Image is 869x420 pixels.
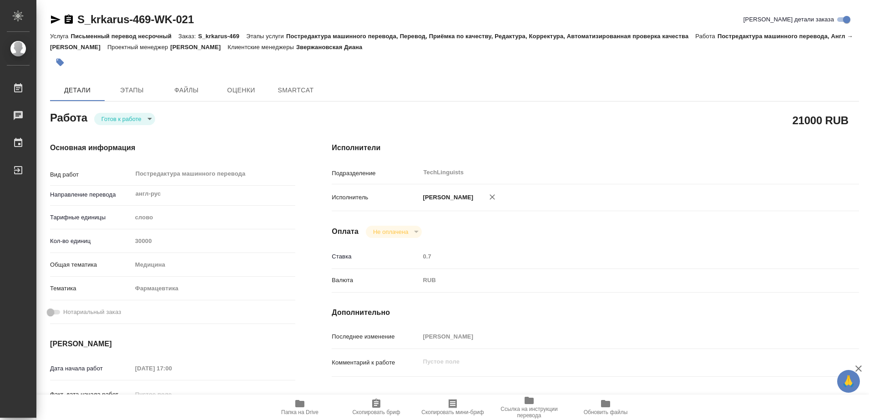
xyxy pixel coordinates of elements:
[107,44,170,51] p: Проектный менеджер
[332,193,419,202] p: Исполнитель
[132,281,296,296] div: Фармацевтика
[419,193,473,202] p: [PERSON_NAME]
[491,395,567,420] button: Ссылка на инструкции перевода
[482,187,502,207] button: Удалить исполнителя
[332,142,859,153] h4: Исполнители
[165,85,208,96] span: Файлы
[246,33,286,40] p: Этапы услуги
[414,395,491,420] button: Скопировать мини-бриф
[419,250,815,263] input: Пустое поле
[50,14,61,25] button: Скопировать ссылку для ЯМессенджера
[496,406,562,419] span: Ссылка на инструкции перевода
[419,389,815,405] textarea: /Clients/ООО «КРКА-РУС»/Orders/S_krkarus-469/Translated/S_krkarus-469-WK-021
[419,273,815,288] div: RUB
[170,44,227,51] p: [PERSON_NAME]
[352,409,400,415] span: Скопировать бриф
[132,388,212,401] input: Пустое поле
[332,307,859,318] h4: Дополнительно
[63,14,74,25] button: Скопировать ссылку
[332,252,419,261] p: Ставка
[50,170,132,179] p: Вид работ
[366,226,422,238] div: Готов к работе
[94,113,155,125] div: Готов к работе
[50,109,87,125] h2: Работа
[50,52,70,72] button: Добавить тэг
[219,85,263,96] span: Оценки
[110,85,154,96] span: Этапы
[262,395,338,420] button: Папка на Drive
[792,112,849,128] h2: 21000 RUB
[332,332,419,341] p: Последнее изменение
[178,33,198,40] p: Заказ:
[132,234,296,248] input: Пустое поле
[332,358,419,367] p: Комментарий к работе
[99,115,144,123] button: Готов к работе
[296,44,369,51] p: Звержановская Диана
[584,409,628,415] span: Обновить файлы
[841,372,856,391] span: 🙏
[227,44,296,51] p: Клиентские менеджеры
[332,276,419,285] p: Валюта
[695,33,717,40] p: Работа
[281,409,318,415] span: Папка на Drive
[332,393,419,402] p: Путь на drive
[63,308,121,317] span: Нотариальный заказ
[338,395,414,420] button: Скопировать бриф
[286,33,695,40] p: Постредактура машинного перевода, Перевод, Приёмка по качеству, Редактура, Корректура, Автоматизи...
[837,370,860,393] button: 🙏
[50,284,132,293] p: Тематика
[50,237,132,246] p: Кол-во единиц
[421,409,484,415] span: Скопировать мини-бриф
[50,142,295,153] h4: Основная информация
[50,33,71,40] p: Услуга
[50,339,295,349] h4: [PERSON_NAME]
[77,13,194,25] a: S_krkarus-469-WK-021
[370,228,411,236] button: Не оплачена
[132,257,296,273] div: Медицина
[50,190,132,199] p: Направление перевода
[274,85,318,96] span: SmartCat
[132,210,296,225] div: слово
[50,364,132,373] p: Дата начала работ
[567,395,644,420] button: Обновить файлы
[50,213,132,222] p: Тарифные единицы
[332,169,419,178] p: Подразделение
[332,226,359,237] h4: Оплата
[132,362,212,375] input: Пустое поле
[198,33,246,40] p: S_krkarus-469
[71,33,178,40] p: Письменный перевод несрочный
[50,260,132,269] p: Общая тематика
[743,15,834,24] span: [PERSON_NAME] детали заказа
[50,390,132,399] p: Факт. дата начала работ
[56,85,99,96] span: Детали
[419,330,815,343] input: Пустое поле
